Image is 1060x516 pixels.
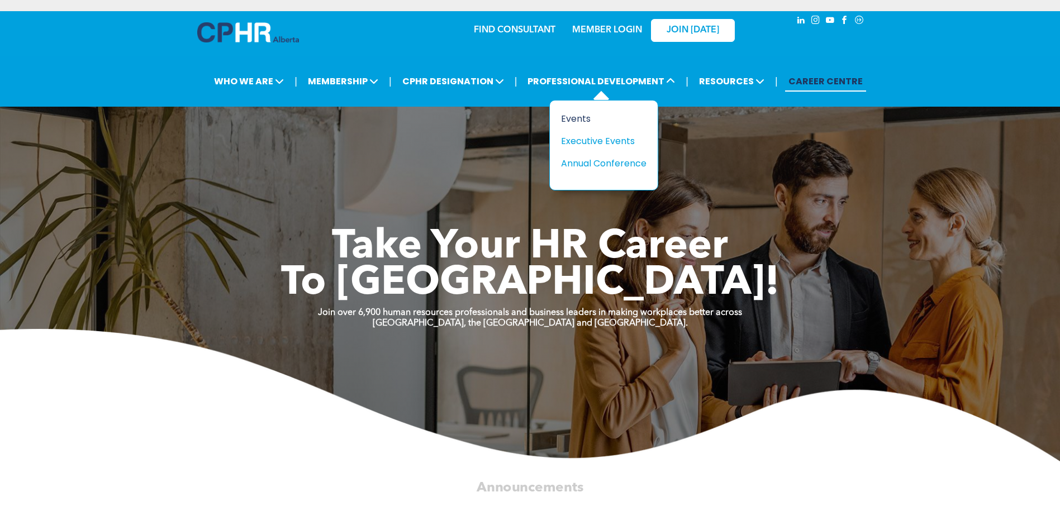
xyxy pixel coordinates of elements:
a: Social network [853,14,866,29]
span: CPHR DESIGNATION [399,71,507,92]
li: | [389,70,392,93]
a: FIND CONSULTANT [474,26,555,35]
a: facebook [839,14,851,29]
span: PROFESSIONAL DEVELOPMENT [524,71,678,92]
div: Executive Events [561,134,638,148]
a: Annual Conference [561,156,647,170]
a: instagram [810,14,822,29]
span: To [GEOGRAPHIC_DATA]! [281,264,779,304]
strong: [GEOGRAPHIC_DATA], the [GEOGRAPHIC_DATA] and [GEOGRAPHIC_DATA]. [373,319,688,328]
a: CAREER CENTRE [785,71,866,92]
li: | [294,70,297,93]
div: Annual Conference [561,156,638,170]
span: MEMBERSHIP [305,71,382,92]
a: youtube [824,14,836,29]
span: JOIN [DATE] [667,25,719,36]
span: WHO WE ARE [211,71,287,92]
a: Executive Events [561,134,647,148]
li: | [515,70,517,93]
img: A blue and white logo for cp alberta [197,22,299,42]
span: RESOURCES [696,71,768,92]
strong: Join over 6,900 human resources professionals and business leaders in making workplaces better ac... [318,308,742,317]
a: JOIN [DATE] [651,19,735,42]
li: | [775,70,778,93]
span: Announcements [477,481,583,494]
a: MEMBER LOGIN [572,26,642,35]
span: Take Your HR Career [332,227,728,267]
li: | [686,70,688,93]
div: Events [561,112,638,126]
a: Events [561,112,647,126]
a: linkedin [795,14,807,29]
